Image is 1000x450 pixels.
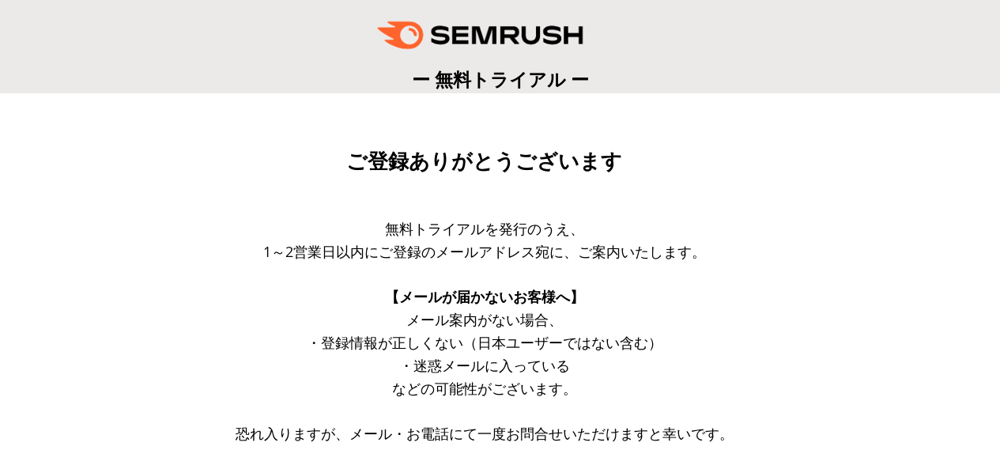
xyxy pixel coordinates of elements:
[412,66,589,92] span: ー 無料トライアル ー
[399,356,570,375] span: ・迷惑メールに入っている
[385,287,584,306] span: 【メールが届かないお客様へ】
[307,333,662,352] span: ・登録情報が正しくない（日本ユーザーではない含む）
[346,149,622,173] span: ご登録ありがとうございます
[385,219,584,238] span: 無料トライアルを発行のうえ、
[406,310,563,329] span: メール案内がない場合、
[392,379,577,398] span: などの可能性がございます。
[236,424,734,443] span: 恐れ入りますが、メール・お電話にて一度お問合せいただけますと幸いです。
[263,242,706,261] span: 1～2営業日以内にご登録のメールアドレス宛に、ご案内いたします。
